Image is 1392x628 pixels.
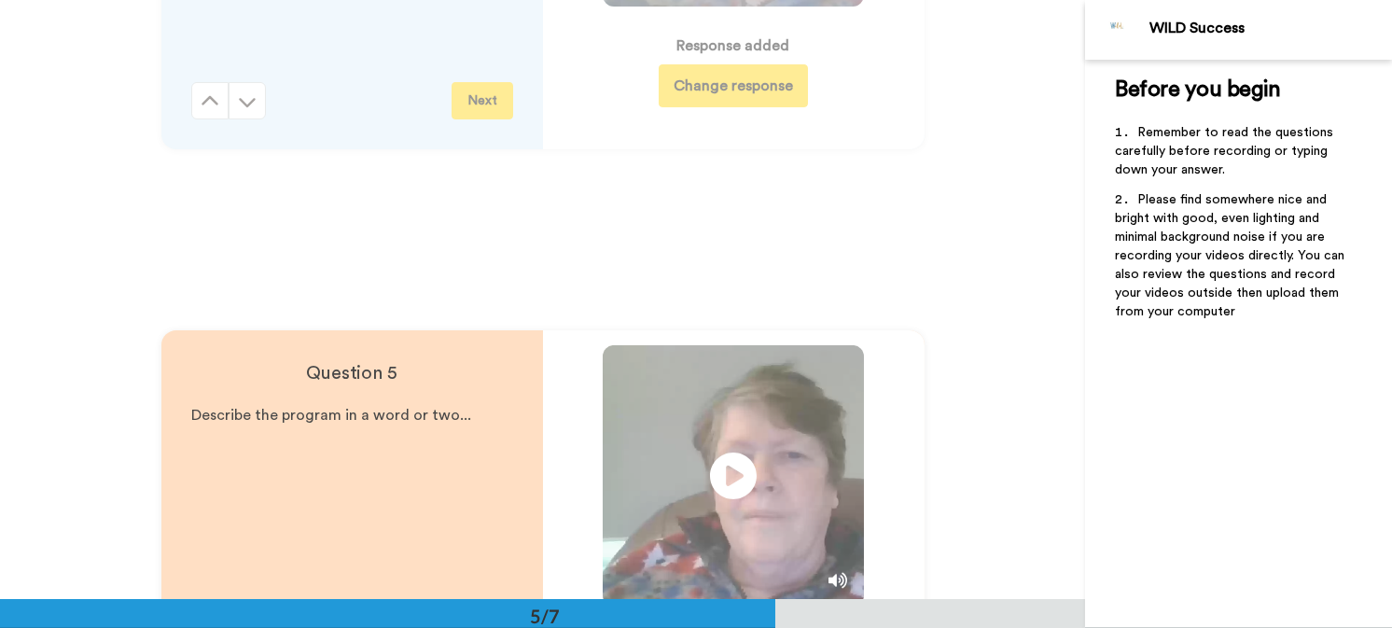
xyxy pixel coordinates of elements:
[1115,126,1337,176] span: Remember to read the questions carefully before recording or typing down your answer.
[828,571,847,590] img: Mute/Unmute
[191,360,513,386] h4: Question 5
[191,408,471,423] span: Describe the program in a word or two...
[1095,7,1140,52] img: Profile Image
[1149,20,1391,37] div: WILD Success
[1115,78,1280,101] span: Before you begin
[1115,193,1348,318] span: Please find somewhere nice and bright with good, even lighting and minimal background noise if yo...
